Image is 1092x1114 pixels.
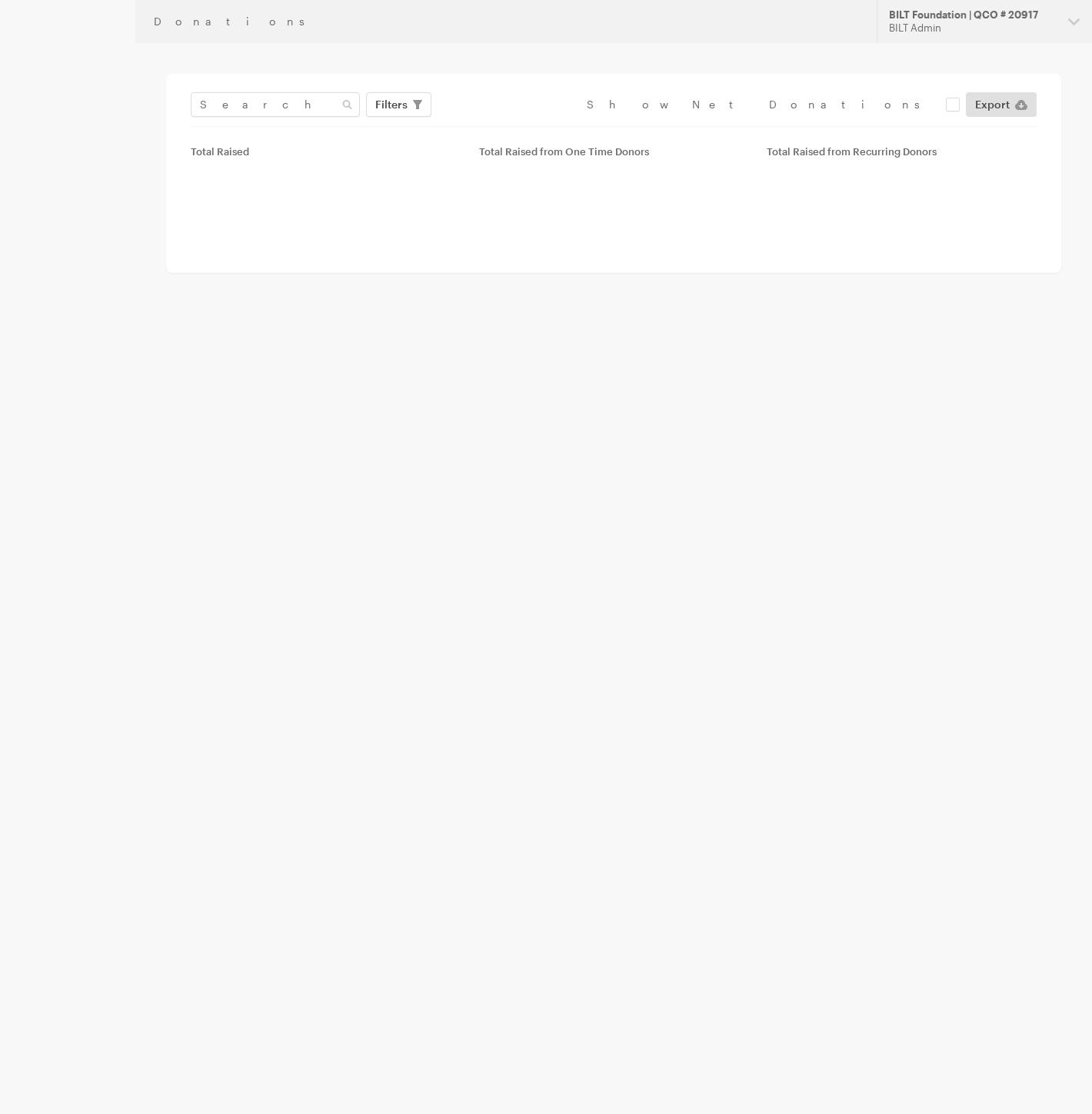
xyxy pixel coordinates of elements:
[975,95,1010,114] span: Export
[375,95,408,114] span: Filters
[889,22,1056,35] div: BILT Admin
[479,145,749,158] div: Total Raised from One Time Donors
[767,145,1037,158] div: Total Raised from Recurring Donors
[366,92,431,117] button: Filters
[889,8,1056,22] div: BILT Foundation | QCO # 20917
[191,145,461,158] div: Total Raised
[191,92,360,117] input: Search Name & Email
[966,92,1037,117] a: Export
